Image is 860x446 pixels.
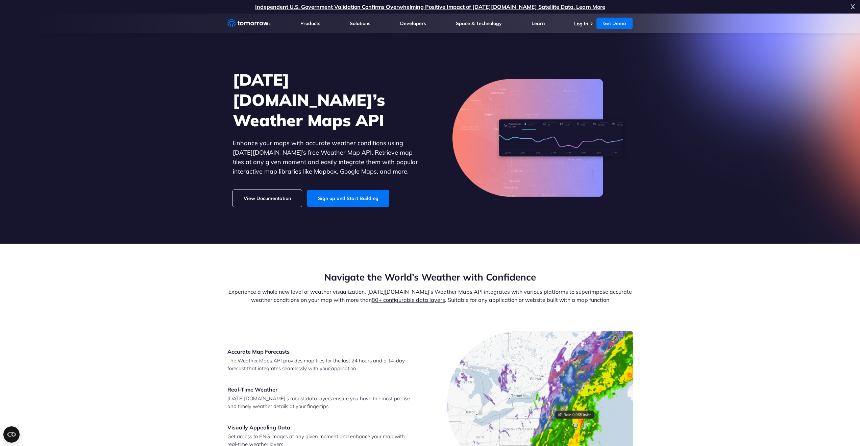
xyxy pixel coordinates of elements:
[227,288,633,304] p: Experience a whole new level of weather visualization. [DATE][DOMAIN_NAME]’s Weather Maps API int...
[596,18,633,29] a: Get Demo
[227,424,413,431] h3: Visually Appealing Data
[3,426,20,443] button: Open CMP widget
[532,20,545,26] a: Learn
[227,357,413,372] p: The Weather Maps API provides map tiles for the last 24 hours and a 14-day forecast that integrat...
[227,348,413,355] h3: Accurate Map Forecasts
[255,3,605,10] a: Independent U.S. Government Validation Confirms Overwhelming Positive Impact of [DATE][DOMAIN_NAM...
[300,20,320,26] a: Products
[400,20,426,26] a: Developers
[574,21,588,27] a: Log In
[227,395,413,410] p: [DATE][DOMAIN_NAME]’s robust data layers ensure you have the most precise and timely weather deta...
[233,69,419,130] h1: [DATE][DOMAIN_NAME]’s Weather Maps API
[372,296,445,303] a: 80+ configurable data layers
[233,190,302,207] a: View Documentation
[307,190,389,207] a: Sign up and Start Building
[227,271,633,284] h2: Navigate the World’s Weather with Confidence
[227,386,413,393] h3: Real-Time Weather
[233,138,419,176] p: Enhance your maps with accurate weather conditions using [DATE][DOMAIN_NAME]’s free Weather Map A...
[350,20,370,26] a: Solutions
[456,20,502,26] a: Space & Technology
[227,18,271,28] a: Home link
